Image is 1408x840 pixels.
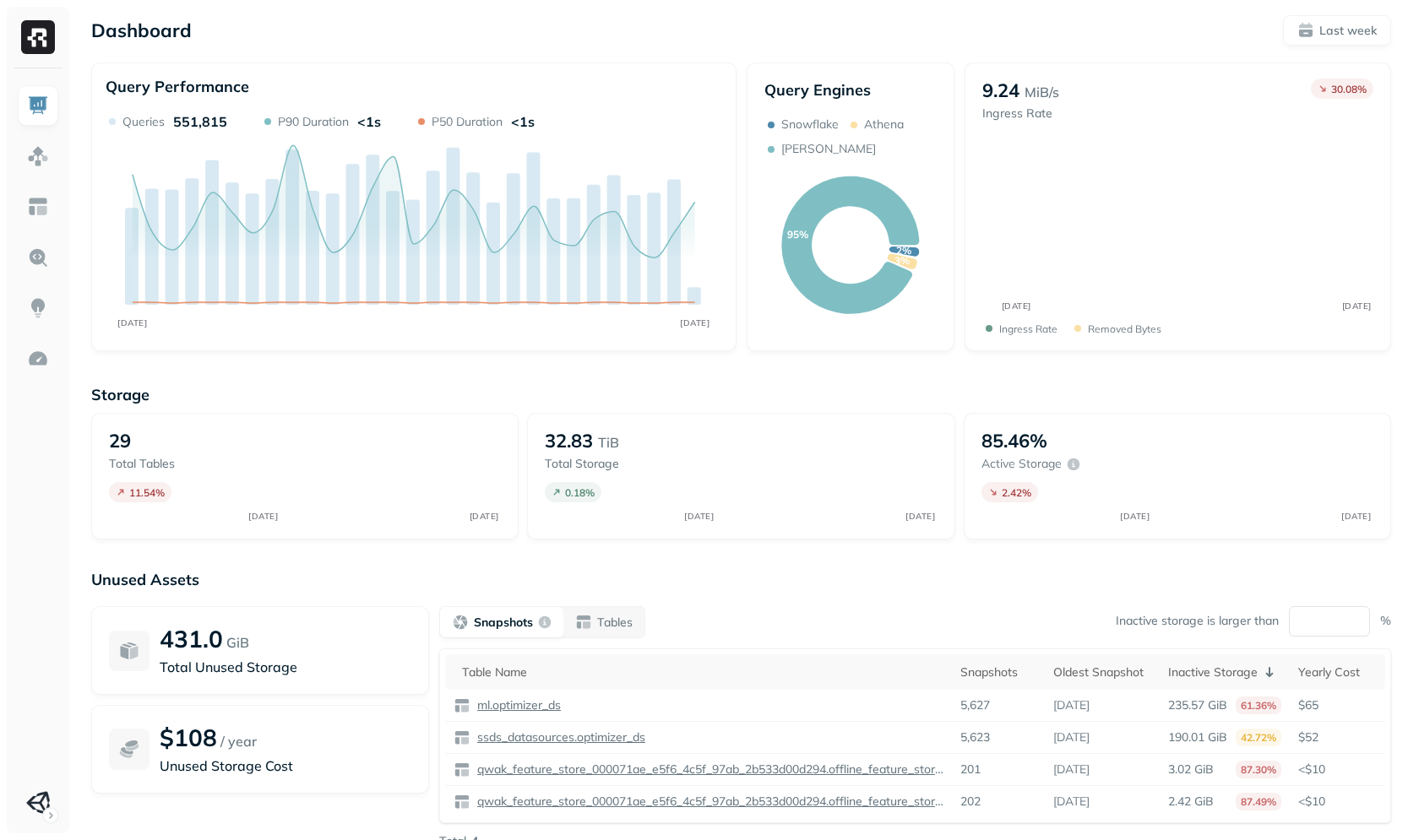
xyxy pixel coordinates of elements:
tspan: [DATE] [248,511,278,521]
a: ssds_datasources.optimizer_ds [470,729,645,745]
p: 5,623 [960,729,990,745]
p: $65 [1298,697,1377,713]
p: <$10 [1298,794,1377,810]
p: Dashboard [91,19,192,42]
p: [DATE] [1053,729,1090,745]
p: Unused Assets [91,570,1391,589]
tspan: [DATE] [1342,301,1372,312]
p: Storage [91,385,1391,404]
p: 29 [109,429,131,453]
p: Ingress Rate [999,322,1057,335]
p: 235.57 GiB [1168,697,1227,713]
tspan: [DATE] [905,511,935,521]
p: qwak_feature_store_000071ae_e5f6_4c5f_97ab_2b533d00d294.offline_feature_store_arpumizer_game_user... [474,794,943,810]
tspan: [DATE] [470,511,499,521]
div: Oldest Snapshot [1053,664,1150,680]
p: $108 [160,723,217,752]
p: [DATE] [1053,697,1090,713]
p: <1s [511,113,535,130]
p: Query Performance [106,77,249,96]
tspan: [DATE] [1341,511,1371,521]
p: Last week [1319,23,1377,39]
p: qwak_feature_store_000071ae_e5f6_4c5f_97ab_2b533d00d294.offline_feature_store_arpumizer_user_leve... [474,761,943,778]
img: Unity [26,791,50,815]
img: table [454,761,470,778]
text: 95% [787,228,808,241]
p: Active storage [981,456,1062,472]
img: table [454,697,470,714]
p: [DATE] [1053,794,1090,810]
p: 2.42 GiB [1168,794,1214,810]
img: Optimization [27,348,49,370]
p: Queries [122,114,165,130]
p: 30.08 % [1331,83,1367,95]
p: ml.optimizer_ds [474,697,561,713]
p: Query Engines [764,80,938,100]
p: Snowflake [781,117,839,133]
button: Last week [1283,15,1391,46]
img: Assets [27,145,49,167]
p: 3.02 GiB [1168,761,1214,778]
img: table [454,729,470,746]
p: Athena [864,117,904,133]
p: GiB [226,632,249,653]
tspan: [DATE] [680,317,709,328]
a: qwak_feature_store_000071ae_e5f6_4c5f_97ab_2b533d00d294.offline_feature_store_arpumizer_user_leve... [470,761,943,778]
p: TiB [598,432,619,453]
p: P50 Duration [432,114,503,130]
tspan: [DATE] [684,511,714,521]
p: Unused Storage Cost [160,756,411,776]
p: 551,815 [173,113,227,130]
img: Asset Explorer [27,196,49,218]
p: % [1380,613,1391,629]
p: 61.36% [1236,696,1281,714]
p: P90 Duration [278,114,349,130]
p: Total tables [109,456,247,472]
p: Total Unused Storage [160,657,411,677]
img: Dashboard [27,95,49,117]
p: 87.30% [1236,761,1281,778]
tspan: [DATE] [1002,301,1031,312]
div: Table Name [462,664,943,680]
p: 32.83 [545,429,593,453]
p: 85.46% [981,429,1047,453]
div: Yearly Cost [1298,664,1377,680]
p: 2.42 % [1002,486,1031,499]
p: Inactive Storage [1168,664,1258,680]
a: ml.optimizer_ds [470,697,561,713]
p: Tables [597,615,633,631]
p: <1s [357,113,381,130]
p: 201 [960,761,981,778]
tspan: [DATE] [117,317,147,328]
p: 42.72% [1236,729,1281,746]
p: 9.24 [982,79,1019,102]
p: 5,627 [960,697,990,713]
img: Insights [27,297,49,319]
p: [DATE] [1053,761,1090,778]
p: <$10 [1298,761,1377,778]
p: [PERSON_NAME] [781,141,876,157]
p: $52 [1298,729,1377,745]
tspan: [DATE] [1121,511,1150,521]
img: Ryft [21,20,55,54]
p: MiB/s [1025,82,1059,102]
p: / year [220,731,257,751]
text: 3% [894,255,910,268]
img: Query Explorer [27,247,49,268]
p: 0.18 % [565,486,595,499]
p: 202 [960,794,981,810]
p: Total storage [545,456,682,472]
p: Removed bytes [1088,322,1161,335]
p: Snapshots [474,615,533,631]
p: ssds_datasources.optimizer_ds [474,729,645,745]
p: 87.49% [1236,793,1281,810]
p: Ingress Rate [982,106,1059,122]
p: Inactive storage is larger than [1116,613,1279,629]
div: Snapshots [960,664,1036,680]
a: qwak_feature_store_000071ae_e5f6_4c5f_97ab_2b533d00d294.offline_feature_store_arpumizer_game_user... [470,794,943,810]
img: table [454,794,470,810]
p: 431.0 [160,624,223,653]
p: 190.01 GiB [1168,729,1227,745]
p: 11.54 % [129,486,165,499]
text: 2% [896,245,911,257]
